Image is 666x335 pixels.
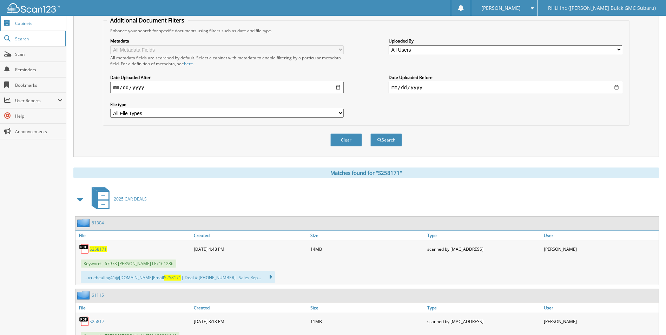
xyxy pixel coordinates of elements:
label: Uploaded By [389,38,622,44]
label: Metadata [110,38,344,44]
div: Matches found for "S258171" [73,167,659,178]
a: 61115 [92,292,104,298]
button: Clear [330,133,362,146]
div: [DATE] 3:13 PM [192,314,309,328]
img: PDF.png [79,316,90,327]
span: Scan [15,51,62,57]
div: [PERSON_NAME] [542,242,659,256]
a: Size [309,231,425,240]
label: File type [110,101,344,107]
span: Help [15,113,62,119]
span: Search [15,36,61,42]
input: end [389,82,622,93]
label: Date Uploaded Before [389,74,622,80]
div: 11MB [309,314,425,328]
span: Keywords: 67973 [PERSON_NAME] I F7161286 [81,260,176,268]
a: Created [192,231,309,240]
img: folder2.png [77,218,92,227]
a: S25817 [90,318,104,324]
span: [PERSON_NAME] [481,6,521,10]
label: Date Uploaded After [110,74,344,80]
span: 2025 CAR DEALS [114,196,147,202]
div: [DATE] 4:48 PM [192,242,309,256]
a: Type [426,303,542,313]
div: scanned by [MAC_ADDRESS] [426,314,542,328]
a: 61304 [92,220,104,226]
a: 2025 CAR DEALS [87,185,147,213]
legend: Additional Document Filters [107,17,188,24]
img: folder2.png [77,291,92,300]
a: Type [426,231,542,240]
a: File [75,231,192,240]
div: All metadata fields are searched by default. Select a cabinet with metadata to enable filtering b... [110,55,344,67]
span: Announcements [15,129,62,134]
a: here [184,61,193,67]
span: Cabinets [15,20,62,26]
div: scanned by [MAC_ADDRESS] [426,242,542,256]
img: scan123-logo-white.svg [7,3,60,13]
button: Search [370,133,402,146]
a: Created [192,303,309,313]
span: S258171 [164,275,181,281]
span: Bookmarks [15,82,62,88]
a: User [542,231,659,240]
input: start [110,82,344,93]
iframe: Chat Widget [631,301,666,335]
a: File [75,303,192,313]
a: User [542,303,659,313]
span: User Reports [15,98,58,104]
div: [PERSON_NAME] [542,314,659,328]
div: Enhance your search for specific documents using filters such as date and file type. [107,28,625,34]
a: Size [309,303,425,313]
span: RHLI Inc ([PERSON_NAME] Buick GMC Subaru) [548,6,656,10]
a: S258171 [90,246,107,252]
span: Reminders [15,67,62,73]
img: PDF.png [79,244,90,254]
div: 14MB [309,242,425,256]
div: ... truehealing4 1@[DOMAIN_NAME] Email | Deal # [PHONE_NUMBER] . Sales Rep... [81,271,275,283]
